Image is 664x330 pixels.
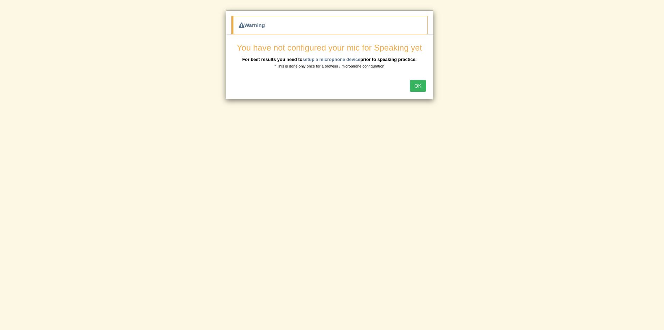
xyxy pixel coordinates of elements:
[410,80,426,92] button: OK
[242,57,416,62] b: For best results you need to prior to speaking practice.
[275,64,385,68] small: * This is done only once for a browser / microphone configuration
[231,16,428,34] div: Warning
[237,43,422,52] span: You have not configured your mic for Speaking yet
[302,57,360,62] a: setup a microphone device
